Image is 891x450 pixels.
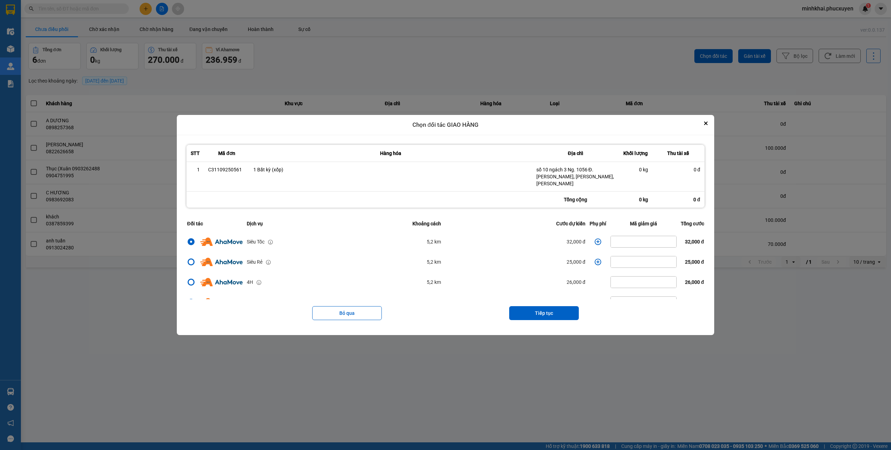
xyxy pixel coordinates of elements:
th: Tổng cước [679,216,706,232]
div: 0 kg [623,166,648,173]
div: C31109250561 [208,166,245,173]
span: 32,000 đ [685,239,704,245]
div: 0 đ [652,192,704,208]
div: Chọn đối tác GIAO HÀNG [177,115,714,135]
div: Siêu Tốc [247,238,265,246]
img: Ahamove [200,238,242,246]
div: Hàng hóa [253,149,528,157]
th: Khoảng cách [302,216,443,232]
div: 1 [191,166,200,173]
div: 0 đ [656,166,700,173]
div: Địa chỉ [536,149,615,157]
div: Thu tài xế [656,149,700,157]
th: Phụ phí [588,216,608,232]
img: Ahamove [200,258,242,266]
div: Mã đơn [208,149,245,157]
div: số 10 ngách 3 Ng. 1056 Đ. [PERSON_NAME], [PERSON_NAME], [PERSON_NAME] [536,166,615,187]
div: 1 Bất kỳ (xốp) [253,166,528,173]
div: Khối lượng [623,149,648,157]
td: 5,2 km [302,292,443,312]
td: 25,000 đ [443,252,588,272]
div: dialog [177,115,714,335]
div: Tổng cộng [532,192,619,208]
button: Tiếp tục [509,306,579,320]
th: Đối tác [185,216,244,232]
div: 4H [247,278,253,286]
div: STT [191,149,200,157]
div: Siêu Rẻ [247,258,262,266]
td: 25,000 đ [443,292,588,312]
td: 26,000 đ [443,272,588,292]
td: 5,2 km [302,232,443,252]
button: Close [702,119,710,127]
span: 26,000 đ [685,279,704,285]
th: Cước dự kiến [443,216,588,232]
td: 5,2 km [302,252,443,272]
button: Bỏ qua [312,306,382,320]
img: Ahamove [200,278,242,286]
th: Mã giảm giá [608,216,679,232]
img: Ahamove [200,298,242,307]
th: Dịch vụ [245,216,302,232]
td: 32,000 đ [443,232,588,252]
div: 2H [247,298,253,306]
span: 25,000 đ [685,259,704,265]
div: 0 kg [619,192,652,208]
td: 5,2 km [302,272,443,292]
